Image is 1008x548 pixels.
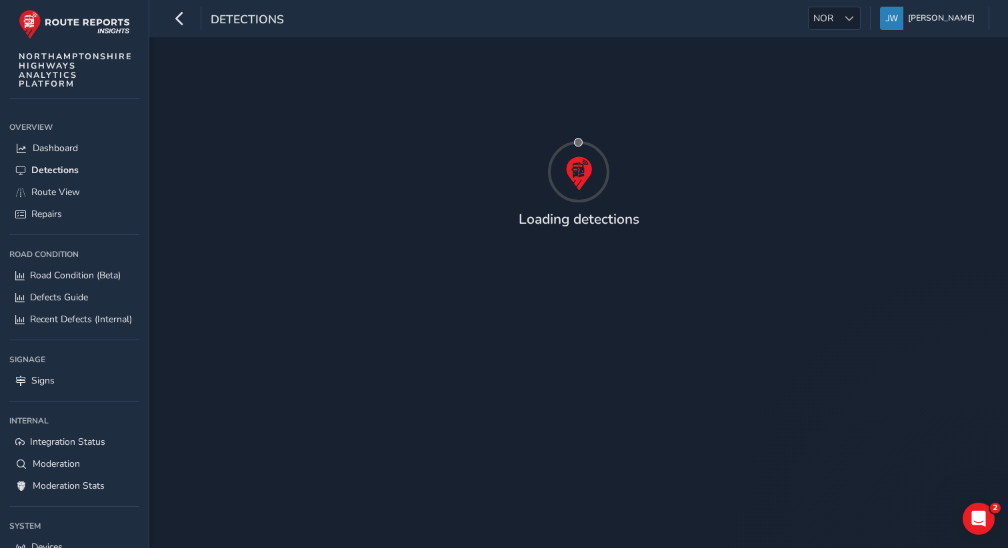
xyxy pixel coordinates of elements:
span: Signs [31,374,55,387]
a: Road Condition (Beta) [9,264,139,286]
span: Dashboard [33,142,78,154]
span: Recent Defects (Internal) [30,313,132,326]
h4: Loading detections [519,211,639,228]
span: Route View [31,186,80,198]
div: Internal [9,411,139,431]
span: NORTHAMPTONSHIRE HIGHWAYS ANALYTICS PLATFORM [19,52,133,89]
button: [PERSON_NAME] [880,7,979,30]
span: Integration Status [30,435,105,448]
span: Moderation Stats [33,479,105,492]
div: Road Condition [9,244,139,264]
a: Recent Defects (Internal) [9,308,139,330]
a: Detections [9,159,139,181]
a: Moderation [9,453,139,475]
a: Moderation Stats [9,475,139,497]
span: 2 [990,503,1001,513]
div: System [9,516,139,536]
a: Route View [9,181,139,203]
a: Integration Status [9,431,139,453]
iframe: Intercom live chat [963,503,995,535]
img: diamond-layout [880,7,903,30]
img: rr logo [19,9,130,39]
a: Defects Guide [9,286,139,308]
span: Detections [31,164,79,176]
a: Signs [9,370,139,392]
a: Dashboard [9,137,139,159]
span: NOR [809,7,838,29]
span: Repairs [31,208,62,220]
div: Signage [9,350,139,370]
span: Moderation [33,457,80,470]
span: Defects Guide [30,291,88,304]
span: Road Condition (Beta) [30,269,121,282]
a: Repairs [9,203,139,225]
div: Overview [9,117,139,137]
span: Detections [211,11,284,30]
span: [PERSON_NAME] [908,7,975,30]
